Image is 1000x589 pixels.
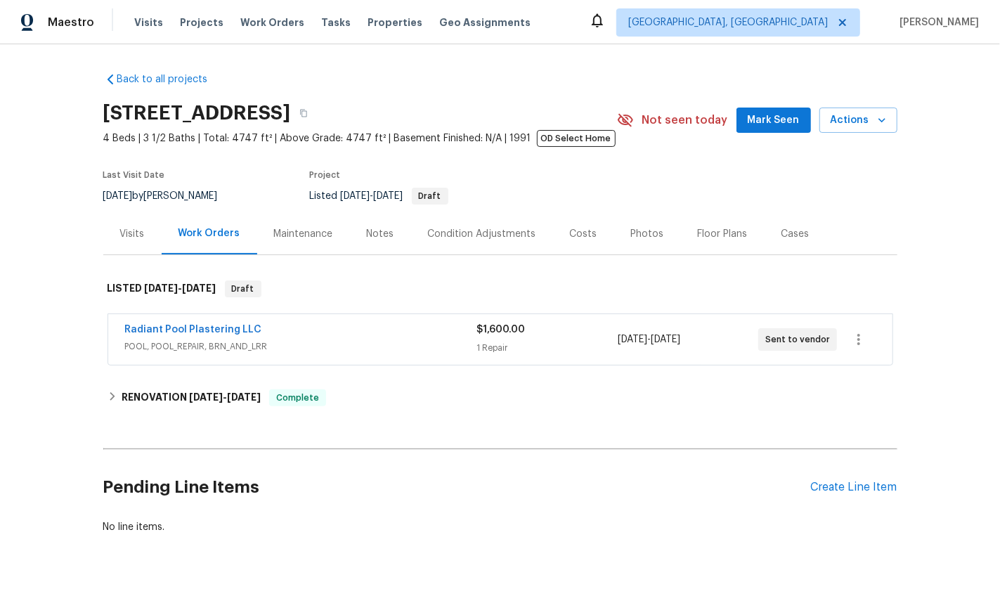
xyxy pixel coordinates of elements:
span: [DATE] [341,191,370,201]
div: Work Orders [178,226,240,240]
div: 1 Repair [477,341,618,355]
span: Listed [310,191,448,201]
span: [DATE] [227,392,261,402]
span: [DATE] [145,283,178,293]
div: Maintenance [274,227,333,241]
span: Mark Seen [748,112,800,129]
span: Tasks [321,18,351,27]
span: Draft [226,282,260,296]
div: No line items. [103,520,897,534]
span: Work Orders [240,15,304,30]
div: Floor Plans [698,227,748,241]
span: Draft [413,192,447,200]
span: OD Select Home [537,130,616,147]
div: Photos [631,227,664,241]
div: LISTED [DATE]-[DATE]Draft [103,266,897,311]
span: [DATE] [651,335,680,344]
span: Geo Assignments [439,15,531,30]
button: Mark Seen [736,108,811,134]
span: - [618,332,680,347]
span: [DATE] [618,335,647,344]
span: Visits [134,15,163,30]
span: - [189,392,261,402]
span: Properties [368,15,422,30]
span: 4 Beds | 3 1/2 Baths | Total: 4747 ft² | Above Grade: 4747 ft² | Basement Finished: N/A | 1991 [103,131,617,145]
span: Project [310,171,341,179]
h6: RENOVATION [122,389,261,406]
h2: Pending Line Items [103,455,811,520]
span: [GEOGRAPHIC_DATA], [GEOGRAPHIC_DATA] [628,15,828,30]
span: - [145,283,216,293]
span: [PERSON_NAME] [894,15,979,30]
span: Last Visit Date [103,171,165,179]
a: Radiant Pool Plastering LLC [125,325,262,335]
span: [DATE] [374,191,403,201]
a: Back to all projects [103,72,238,86]
span: [DATE] [189,392,223,402]
span: Actions [831,112,886,129]
div: Condition Adjustments [428,227,536,241]
div: Notes [367,227,394,241]
span: Complete [271,391,325,405]
span: [DATE] [183,283,216,293]
div: Costs [570,227,597,241]
span: Maestro [48,15,94,30]
span: Not seen today [642,113,728,127]
span: - [341,191,403,201]
h2: [STREET_ADDRESS] [103,106,291,120]
button: Actions [819,108,897,134]
h6: LISTED [108,280,216,297]
button: Copy Address [291,101,316,126]
div: RENOVATION [DATE]-[DATE]Complete [103,381,897,415]
span: $1,600.00 [477,325,526,335]
div: Visits [120,227,145,241]
span: Projects [180,15,223,30]
div: Create Line Item [811,481,897,494]
span: Sent to vendor [765,332,836,347]
span: POOL, POOL_REPAIR, BRN_AND_LRR [125,339,477,354]
span: [DATE] [103,191,133,201]
div: Cases [781,227,810,241]
div: by [PERSON_NAME] [103,188,235,205]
